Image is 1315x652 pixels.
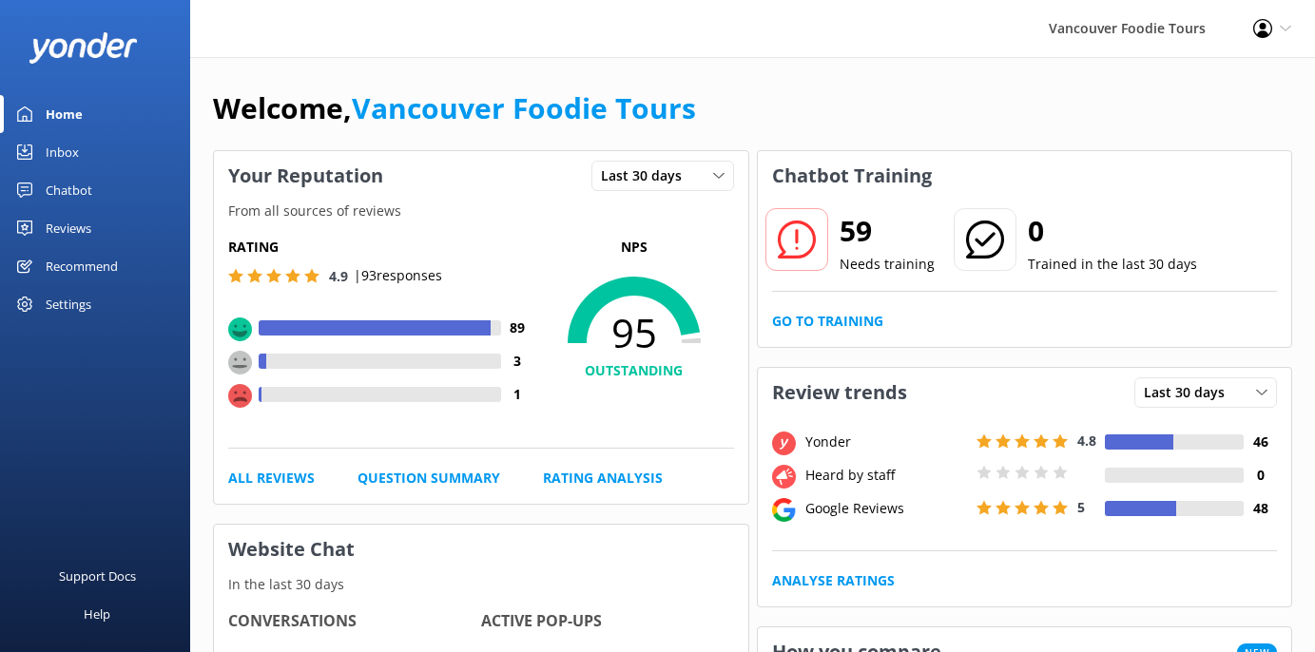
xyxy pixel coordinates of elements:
a: Question Summary [358,468,500,489]
h4: 46 [1244,431,1277,452]
span: 95 [534,309,734,356]
h3: Chatbot Training [758,151,946,201]
p: From all sources of reviews [214,201,748,221]
p: Needs training [840,254,935,275]
div: Support Docs [59,557,136,595]
p: | 93 responses [354,265,442,286]
h3: Website Chat [214,525,748,574]
h4: OUTSTANDING [534,360,734,381]
h5: Rating [228,237,534,258]
p: In the last 30 days [214,574,748,595]
div: Inbox [46,133,79,171]
a: All Reviews [228,468,315,489]
a: Go to Training [772,311,883,332]
h3: Review trends [758,368,921,417]
h4: 1 [501,384,534,405]
div: Recommend [46,247,118,285]
h1: Welcome, [213,86,696,131]
span: 4.9 [329,267,348,285]
p: NPS [534,237,734,258]
h4: 48 [1244,498,1277,519]
a: Rating Analysis [543,468,663,489]
h4: 0 [1244,465,1277,486]
div: Settings [46,285,91,323]
h3: Your Reputation [214,151,397,201]
div: Heard by staff [801,465,972,486]
span: Last 30 days [1144,382,1236,403]
h4: Conversations [228,609,481,634]
span: 4.8 [1077,431,1096,450]
div: Reviews [46,209,91,247]
a: Analyse Ratings [772,570,895,591]
h4: 89 [501,317,534,338]
div: Chatbot [46,171,92,209]
span: 5 [1077,498,1085,516]
h4: Active Pop-ups [481,609,734,634]
h4: 3 [501,351,534,372]
h2: 59 [840,208,935,254]
h2: 0 [1028,208,1197,254]
span: Last 30 days [601,165,693,186]
img: yonder-white-logo.png [29,32,138,64]
div: Help [84,595,110,633]
div: Google Reviews [801,498,972,519]
a: Vancouver Foodie Tours [352,88,696,127]
div: Home [46,95,83,133]
div: Yonder [801,431,972,452]
p: Trained in the last 30 days [1028,254,1197,275]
